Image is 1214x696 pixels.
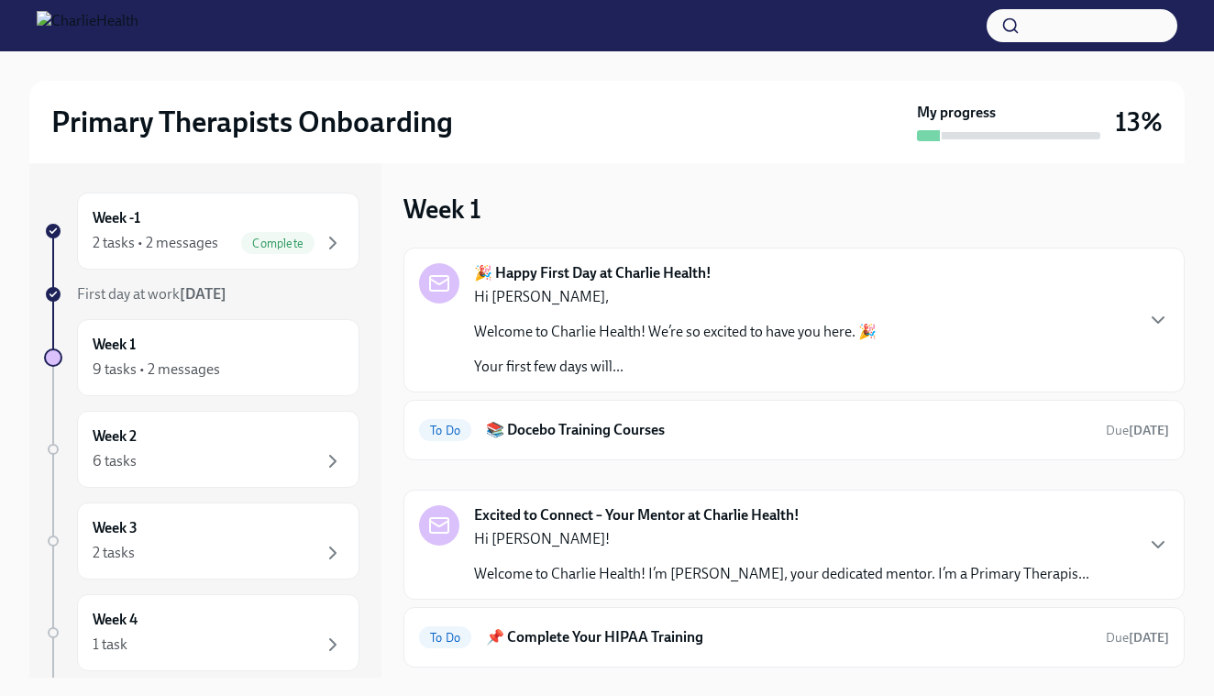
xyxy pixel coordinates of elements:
[486,420,1091,440] h6: 📚 Docebo Training Courses
[77,285,226,303] span: First day at work
[474,564,1089,584] p: Welcome to Charlie Health! I’m [PERSON_NAME], your dedicated mentor. I’m a Primary Therapis...
[474,322,877,342] p: Welcome to Charlie Health! We’re so excited to have you here. 🎉
[44,594,359,671] a: Week 41 task
[419,623,1169,652] a: To Do📌 Complete Your HIPAA TrainingDue[DATE]
[44,503,359,580] a: Week 32 tasks
[1129,423,1169,438] strong: [DATE]
[44,411,359,488] a: Week 26 tasks
[44,193,359,270] a: Week -12 tasks • 2 messagesComplete
[93,451,137,471] div: 6 tasks
[419,415,1169,445] a: To Do📚 Docebo Training CoursesDue[DATE]
[474,287,877,307] p: Hi [PERSON_NAME],
[93,518,138,538] h6: Week 3
[1106,422,1169,439] span: August 26th, 2025 10:00
[37,11,138,40] img: CharlieHealth
[1115,105,1163,138] h3: 13%
[419,424,471,437] span: To Do
[93,635,127,655] div: 1 task
[93,335,136,355] h6: Week 1
[474,263,712,283] strong: 🎉 Happy First Day at Charlie Health!
[93,208,140,228] h6: Week -1
[93,426,137,447] h6: Week 2
[1106,423,1169,438] span: Due
[403,193,481,226] h3: Week 1
[419,631,471,645] span: To Do
[51,104,453,140] h2: Primary Therapists Onboarding
[93,233,218,253] div: 2 tasks • 2 messages
[180,285,226,303] strong: [DATE]
[1106,629,1169,646] span: August 13th, 2025 10:00
[93,610,138,630] h6: Week 4
[1129,630,1169,646] strong: [DATE]
[93,359,220,380] div: 9 tasks • 2 messages
[241,237,315,250] span: Complete
[1106,630,1169,646] span: Due
[44,319,359,396] a: Week 19 tasks • 2 messages
[917,103,996,123] strong: My progress
[474,529,1089,549] p: Hi [PERSON_NAME]!
[93,543,135,563] div: 2 tasks
[474,505,800,525] strong: Excited to Connect – Your Mentor at Charlie Health!
[474,357,877,377] p: Your first few days will...
[486,627,1091,647] h6: 📌 Complete Your HIPAA Training
[44,284,359,304] a: First day at work[DATE]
